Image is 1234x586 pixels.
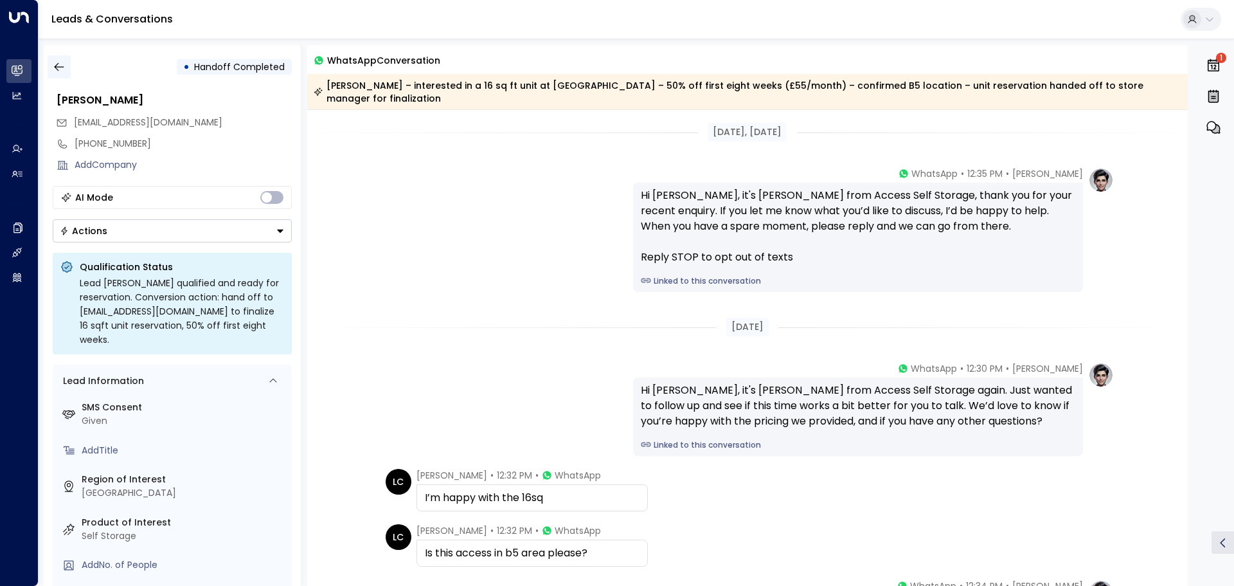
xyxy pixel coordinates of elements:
[1088,167,1114,193] img: profile-logo.png
[183,55,190,78] div: •
[386,469,411,495] div: LC
[416,524,487,537] span: [PERSON_NAME]
[58,374,144,388] div: Lead Information
[1012,167,1083,180] span: [PERSON_NAME]
[641,383,1075,429] div: Hi [PERSON_NAME], it's [PERSON_NAME] from Access Self Storage again. Just wanted to follow up and...
[967,167,1003,180] span: 12:35 PM
[961,167,964,180] span: •
[726,318,769,336] div: [DATE]
[314,79,1181,105] div: [PERSON_NAME] – interested in a 16 sq ft unit at [GEOGRAPHIC_DATA] – 50% off first eight weeks (£...
[80,261,284,273] p: Qualification Status
[53,219,292,243] button: Actions
[641,275,1075,287] a: Linked to this conversation
[416,469,487,482] span: [PERSON_NAME]
[82,473,287,486] label: Region of Interest
[1012,362,1083,375] span: [PERSON_NAME]
[1203,51,1224,80] button: 1
[490,469,494,482] span: •
[386,524,411,550] div: LC
[911,362,957,375] span: WhatsApp
[74,116,222,129] span: [EMAIL_ADDRESS][DOMAIN_NAME]
[555,469,601,482] span: WhatsApp
[555,524,601,537] span: WhatsApp
[75,158,292,172] div: AddCompany
[535,469,539,482] span: •
[75,137,292,151] div: [PHONE_NUMBER]
[82,558,287,572] div: AddNo. of People
[51,12,173,26] a: Leads & Conversations
[960,362,963,375] span: •
[82,516,287,529] label: Product of Interest
[641,439,1075,451] a: Linked to this conversation
[82,486,287,500] div: [GEOGRAPHIC_DATA]
[490,524,494,537] span: •
[1088,362,1114,388] img: profile-logo.png
[82,414,287,428] div: Given
[708,123,787,142] div: [DATE], [DATE]
[641,188,1075,265] div: Hi [PERSON_NAME], it's [PERSON_NAME] from Access Self Storage, thank you for your recent enquiry....
[967,362,1003,375] span: 12:30 PM
[425,545,639,561] div: Is this access in b5 area please?
[82,529,287,543] div: Self Storage
[497,469,532,482] span: 12:32 PM
[75,191,113,204] div: AI Mode
[497,524,532,537] span: 12:32 PM
[82,444,287,457] div: AddTitle
[535,524,539,537] span: •
[425,490,639,506] div: I’m happy with the 16sq
[74,116,222,129] span: csaylaw@yahoo.com
[1006,362,1009,375] span: •
[1006,167,1009,180] span: •
[327,53,440,68] span: WhatsApp Conversation
[60,225,107,237] div: Actions
[1216,53,1226,63] span: 1
[57,93,292,108] div: [PERSON_NAME]
[911,167,958,180] span: WhatsApp
[53,219,292,243] div: Button group with a nested menu
[194,60,285,73] span: Handoff Completed
[82,401,287,414] label: SMS Consent
[80,276,284,347] div: Lead [PERSON_NAME] qualified and ready for reservation. Conversion action: hand off to [EMAIL_ADD...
